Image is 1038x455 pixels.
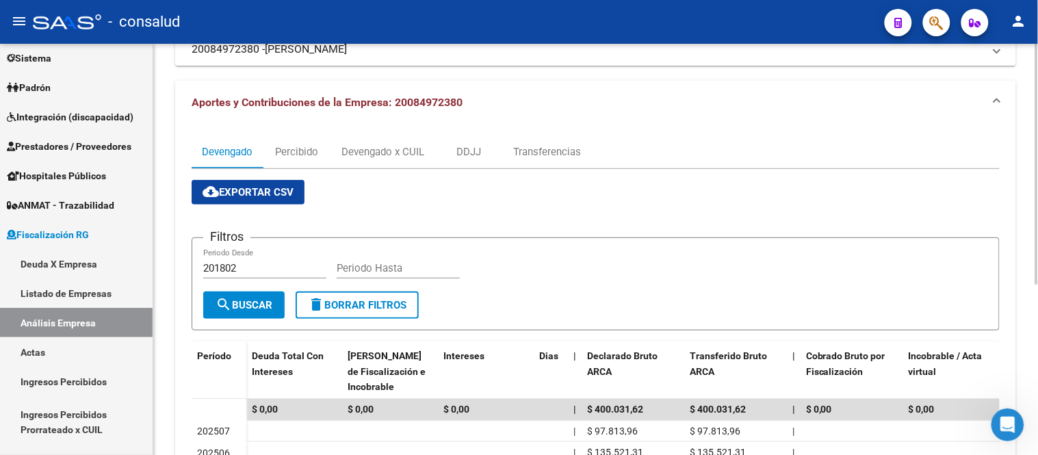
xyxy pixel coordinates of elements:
span: Declarado Bruto ARCA [587,350,658,377]
span: Intereses [443,350,484,361]
button: Borrar Filtros [296,291,419,319]
datatable-header-cell: Declarado Bruto ARCA [582,341,684,402]
datatable-header-cell: | [568,341,582,402]
datatable-header-cell: Deuda Bruta Neto de Fiscalización e Incobrable [342,341,438,402]
mat-icon: cloud_download [203,183,219,200]
span: $ 400.031,62 [690,404,746,415]
mat-icon: person [1011,13,1027,29]
mat-icon: delete [308,296,324,313]
mat-icon: menu [11,13,27,29]
span: $ 0,00 [443,404,469,415]
span: Integración (discapacidad) [7,109,133,125]
mat-icon: search [216,296,232,313]
span: $ 0,00 [909,404,935,415]
span: | [573,426,575,437]
span: Padrón [7,80,51,95]
iframe: Intercom live chat [991,408,1024,441]
span: Cobrado Bruto por Fiscalización [806,350,885,377]
span: [PERSON_NAME] [265,42,347,57]
span: ANMAT - Trazabilidad [7,198,114,213]
datatable-header-cell: Dias [534,341,568,402]
span: $ 97.813,96 [587,426,638,437]
span: | [792,404,795,415]
datatable-header-cell: Incobrable / Acta virtual [903,341,1006,402]
span: $ 0,00 [348,404,374,415]
mat-panel-title: 20084972380 - [192,42,983,57]
div: Devengado x CUIL [341,144,424,159]
div: DDJJ [456,144,481,159]
span: Borrar Filtros [308,299,406,311]
span: Sistema [7,51,51,66]
span: $ 400.031,62 [587,404,643,415]
button: Buscar [203,291,285,319]
span: Exportar CSV [203,186,294,198]
span: 202507 [197,426,230,437]
span: - consalud [108,7,180,37]
span: | [792,350,795,361]
div: Percibido [276,144,319,159]
span: Buscar [216,299,272,311]
datatable-header-cell: Transferido Bruto ARCA [684,341,787,402]
span: Dias [539,350,558,361]
span: | [573,350,576,361]
span: | [573,404,576,415]
h3: Filtros [203,227,250,246]
span: | [792,426,794,437]
span: Hospitales Públicos [7,168,106,183]
datatable-header-cell: Intereses [438,341,534,402]
div: Transferencias [513,144,581,159]
span: Deuda Total Con Intereses [252,350,324,377]
div: Devengado [202,144,252,159]
span: $ 0,00 [252,404,278,415]
span: Incobrable / Acta virtual [909,350,983,377]
span: Transferido Bruto ARCA [690,350,767,377]
button: Exportar CSV [192,180,304,205]
mat-expansion-panel-header: 20084972380 -[PERSON_NAME] [175,33,1016,66]
span: Período [197,350,231,361]
datatable-header-cell: Deuda Total Con Intereses [246,341,342,402]
datatable-header-cell: | [787,341,801,402]
datatable-header-cell: Período [192,341,246,399]
datatable-header-cell: Cobrado Bruto por Fiscalización [801,341,903,402]
span: Aportes y Contribuciones de la Empresa: 20084972380 [192,96,463,109]
span: [PERSON_NAME] de Fiscalización e Incobrable [348,350,426,393]
span: Prestadores / Proveedores [7,139,131,154]
span: $ 0,00 [806,404,832,415]
span: $ 97.813,96 [690,426,740,437]
mat-expansion-panel-header: Aportes y Contribuciones de la Empresa: 20084972380 [175,81,1016,125]
span: Fiscalización RG [7,227,89,242]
